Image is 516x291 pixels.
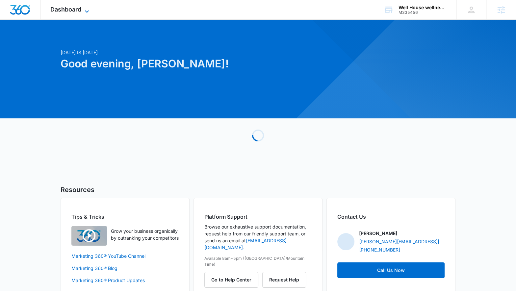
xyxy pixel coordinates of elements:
div: account name [399,5,447,10]
button: Go to Help Center [204,272,258,288]
p: Grow your business organically by outranking your competitors [111,228,179,241]
h2: Tips & Tricks [71,213,179,221]
div: account id [399,10,447,15]
a: Request Help [262,277,306,282]
h2: Contact Us [337,213,445,221]
span: Dashboard [50,6,81,13]
a: Call Us Now [337,262,445,278]
p: Available 8am-5pm ([GEOGRAPHIC_DATA]/Mountain Time) [204,255,312,267]
h2: Platform Support [204,213,312,221]
a: Marketing 360® Blog [71,265,179,272]
img: Sarah Gluchacki [337,233,354,250]
h1: Good evening, [PERSON_NAME]! [61,56,321,72]
p: [DATE] is [DATE] [61,49,321,56]
h5: Resources [61,185,455,195]
button: Request Help [262,272,306,288]
a: Go to Help Center [204,277,262,282]
a: Marketing 360® Product Updates [71,277,179,284]
p: [PERSON_NAME] [359,230,397,237]
a: Marketing 360® YouTube Channel [71,253,179,259]
p: Browse our exhaustive support documentation, request help from our friendly support team, or send... [204,223,312,251]
a: [PHONE_NUMBER] [359,246,400,253]
a: [PERSON_NAME][EMAIL_ADDRESS][PERSON_NAME][DOMAIN_NAME] [359,238,445,245]
img: Quick Overview Video [71,226,107,246]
